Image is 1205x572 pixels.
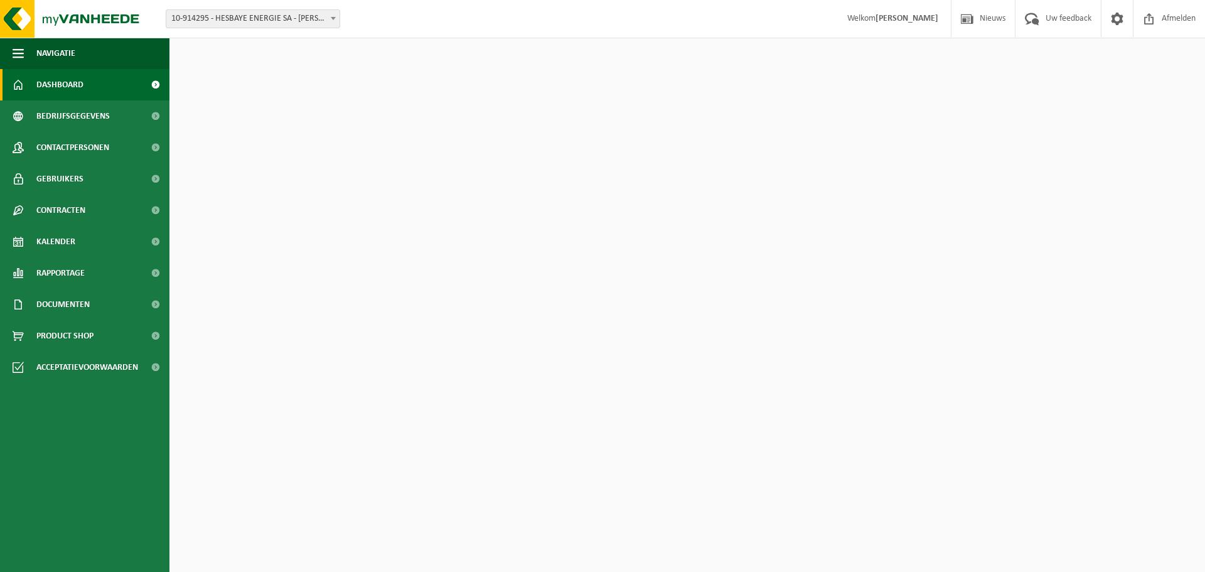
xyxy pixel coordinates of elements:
span: Contracten [36,195,85,226]
span: 10-914295 - HESBAYE ENERGIE SA - GEER [166,9,340,28]
span: Bedrijfsgegevens [36,100,110,132]
span: Acceptatievoorwaarden [36,352,138,383]
span: Documenten [36,289,90,320]
span: Rapportage [36,257,85,289]
span: Gebruikers [36,163,83,195]
strong: [PERSON_NAME] [876,14,938,23]
span: Navigatie [36,38,75,69]
span: Contactpersonen [36,132,109,163]
span: 10-914295 - HESBAYE ENERGIE SA - GEER [166,10,340,28]
span: Product Shop [36,320,94,352]
span: Kalender [36,226,75,257]
span: Dashboard [36,69,83,100]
